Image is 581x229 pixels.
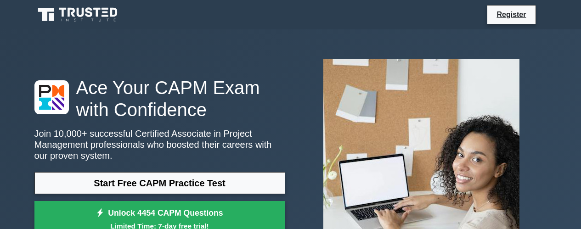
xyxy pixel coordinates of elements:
[34,77,285,121] h1: Ace Your CAPM Exam with Confidence
[34,172,285,194] a: Start Free CAPM Practice Test
[34,128,285,161] p: Join 10,000+ successful Certified Associate in Project Management professionals who boosted their...
[491,9,531,20] a: Register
